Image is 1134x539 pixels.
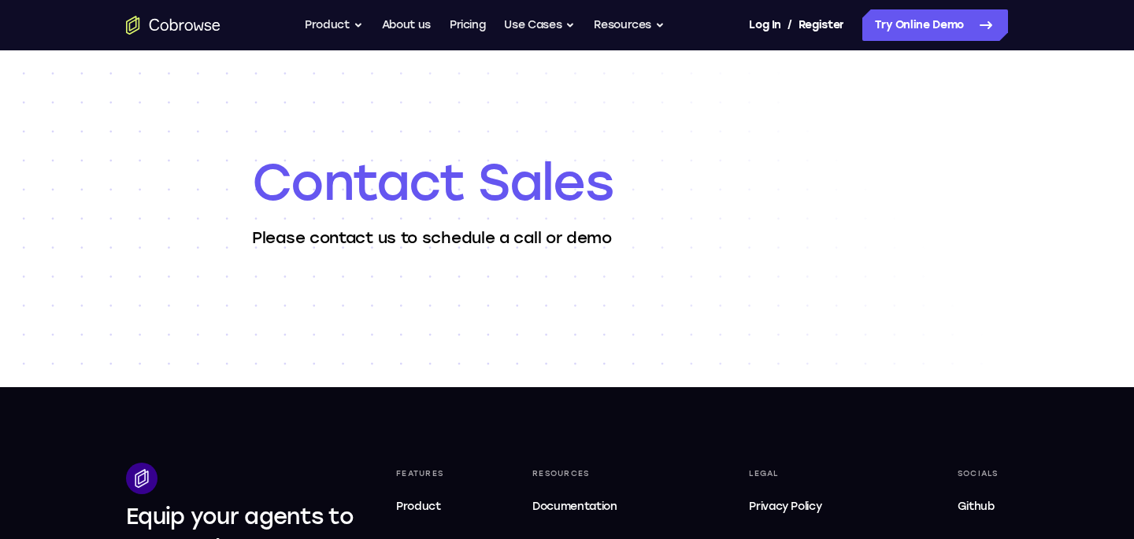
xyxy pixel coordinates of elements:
[799,9,844,41] a: Register
[526,463,681,485] div: Resources
[450,9,486,41] a: Pricing
[396,500,441,513] span: Product
[958,500,995,513] span: Github
[749,500,821,513] span: Privacy Policy
[252,151,882,214] h1: Contact Sales
[532,500,617,513] span: Documentation
[594,9,665,41] button: Resources
[862,9,1008,41] a: Try Online Demo
[787,16,792,35] span: /
[305,9,363,41] button: Product
[526,491,681,522] a: Documentation
[951,491,1008,522] a: Github
[390,463,465,485] div: Features
[382,9,431,41] a: About us
[126,16,220,35] a: Go to the home page
[252,227,882,249] p: Please contact us to schedule a call or demo
[951,463,1008,485] div: Socials
[743,491,889,522] a: Privacy Policy
[743,463,889,485] div: Legal
[504,9,575,41] button: Use Cases
[390,491,465,522] a: Product
[749,9,780,41] a: Log In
